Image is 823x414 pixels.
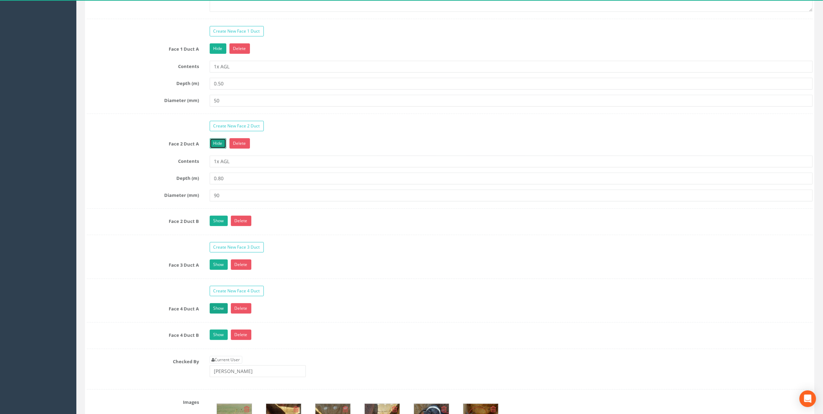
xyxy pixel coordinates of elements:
[82,43,204,52] label: Face 1 Duct A
[82,78,204,87] label: Depth (m)
[210,303,228,314] a: Show
[82,138,204,147] label: Face 2 Duct A
[210,26,264,36] a: Create New Face 1 Duct
[82,95,204,104] label: Diameter (mm)
[82,397,204,406] label: Images
[210,356,242,364] a: Current User
[210,121,264,131] a: Create New Face 2 Duct
[210,259,228,270] a: Show
[210,242,264,252] a: Create New Face 3 Duct
[82,61,204,70] label: Contents
[82,303,204,312] label: Face 4 Duct A
[231,259,251,270] a: Delete
[82,156,204,165] label: Contents
[231,330,251,340] a: Delete
[799,390,816,407] div: Open Intercom Messenger
[82,173,204,182] label: Depth (m)
[210,43,226,54] a: Hide
[231,303,251,314] a: Delete
[231,216,251,226] a: Delete
[82,259,204,268] label: Face 3 Duct A
[210,330,228,340] a: Show
[229,43,250,54] a: Delete
[82,190,204,199] label: Diameter (mm)
[82,330,204,339] label: Face 4 Duct B
[229,138,250,149] a: Delete
[210,138,226,149] a: Hide
[210,216,228,226] a: Show
[82,216,204,225] label: Face 2 Duct B
[82,356,204,365] label: Checked By
[210,286,264,296] a: Create New Face 4 Duct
